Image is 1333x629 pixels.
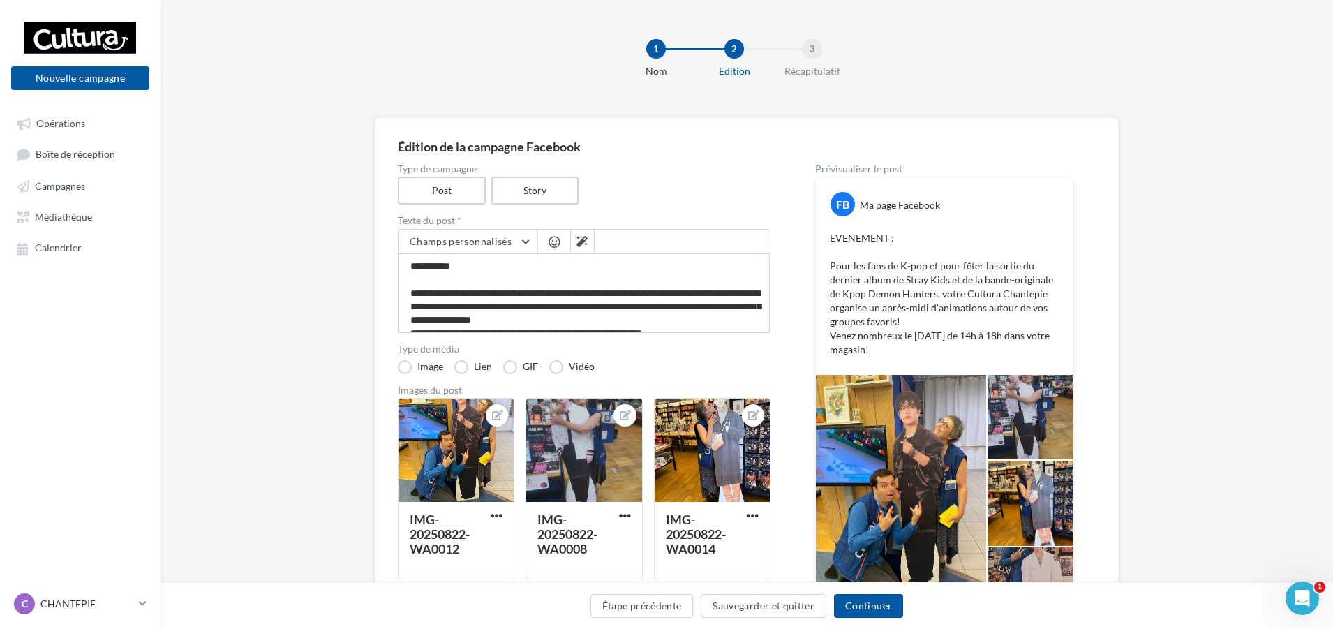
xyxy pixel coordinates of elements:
div: Récapitulatif [768,64,857,78]
div: IMG-20250822-WA0012 [410,512,470,556]
button: Champs personnalisés [399,230,537,253]
div: Ma page Facebook [860,198,940,212]
label: Post [398,177,486,205]
div: FB [831,192,855,216]
a: Boîte de réception [8,141,152,167]
label: Type de média [398,344,770,354]
div: Nom [611,64,701,78]
div: Prévisualiser le post [815,164,1073,174]
span: C [22,597,28,611]
span: 1 [1314,582,1325,593]
div: IMG-20250822-WA0008 [537,512,597,556]
div: 2 [724,39,744,59]
label: Lien [454,360,492,374]
div: 1 [646,39,666,59]
button: Étape précédente [590,594,694,618]
span: Médiathèque [35,211,92,223]
a: Opérations [8,110,152,135]
div: 3 [803,39,822,59]
button: Sauvegarder et quitter [701,594,826,618]
a: Médiathèque [8,204,152,229]
span: Boîte de réception [36,149,115,161]
div: Edition [690,64,779,78]
label: Vidéo [549,360,595,374]
button: Continuer [834,594,903,618]
span: Opérations [36,117,85,129]
label: GIF [503,360,538,374]
span: Campagnes [35,180,85,192]
a: C CHANTEPIE [11,591,149,617]
label: Image [398,360,443,374]
button: Nouvelle campagne [11,66,149,90]
span: Calendrier [35,242,82,254]
div: Édition de la campagne Facebook [398,140,1096,153]
label: Texte du post * [398,216,770,225]
p: CHANTEPIE [40,597,133,611]
div: Images du post [398,385,770,395]
div: IMG-20250822-WA0014 [666,512,726,556]
p: EVENEMENT : Pour les fans de K-pop et pour fêter la sortie du dernier album de Stray Kids et de l... [830,231,1059,357]
label: Type de campagne [398,164,770,174]
iframe: Intercom live chat [1286,582,1319,615]
a: Calendrier [8,235,152,260]
a: Campagnes [8,173,152,198]
span: Champs personnalisés [410,235,512,247]
label: Story [491,177,579,205]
